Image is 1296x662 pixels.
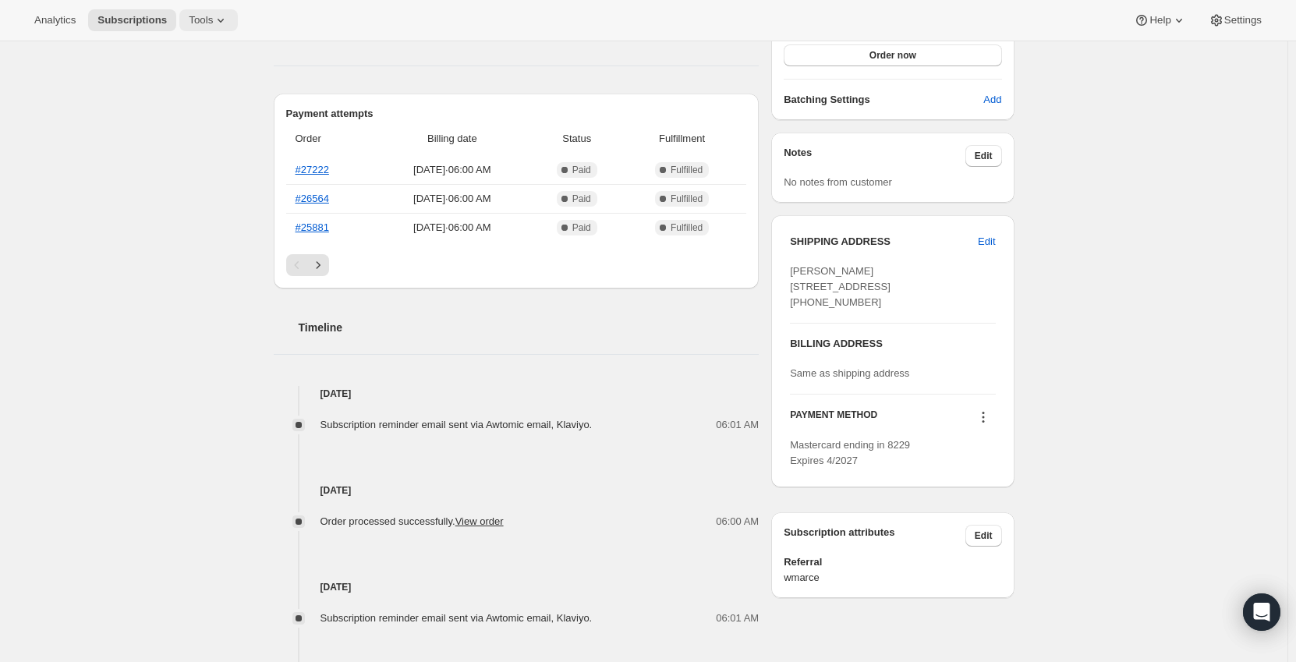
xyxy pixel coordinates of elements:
[286,106,747,122] h2: Payment attempts
[572,193,591,205] span: Paid
[97,14,167,27] span: Subscriptions
[1199,9,1271,31] button: Settings
[296,221,329,233] a: #25881
[790,234,978,250] h3: SHIPPING ADDRESS
[296,164,329,175] a: #27222
[784,176,892,188] span: No notes from customer
[1243,593,1280,631] div: Open Intercom Messenger
[286,122,374,156] th: Order
[1224,14,1262,27] span: Settings
[790,439,910,466] span: Mastercard ending in 8229 Expires 4/2027
[784,145,965,167] h3: Notes
[671,193,703,205] span: Fulfilled
[377,220,526,235] span: [DATE] · 06:00 AM
[975,529,993,542] span: Edit
[869,49,916,62] span: Order now
[716,417,759,433] span: 06:01 AM
[320,612,593,624] span: Subscription reminder email sent via Awtomic email, Klaviyo.
[572,164,591,176] span: Paid
[965,525,1002,547] button: Edit
[784,44,1001,66] button: Order now
[88,9,176,31] button: Subscriptions
[299,320,760,335] h2: Timeline
[716,611,759,626] span: 06:01 AM
[784,92,983,108] h6: Batching Settings
[978,234,995,250] span: Edit
[974,87,1011,112] button: Add
[455,515,504,527] a: View order
[1124,9,1195,31] button: Help
[716,514,759,529] span: 06:00 AM
[790,409,877,430] h3: PAYMENT METHOD
[189,14,213,27] span: Tools
[377,131,526,147] span: Billing date
[34,14,76,27] span: Analytics
[968,229,1004,254] button: Edit
[377,191,526,207] span: [DATE] · 06:00 AM
[296,193,329,204] a: #26564
[784,570,1001,586] span: wmarce
[572,221,591,234] span: Paid
[25,9,85,31] button: Analytics
[286,254,747,276] nav: Pagination
[179,9,238,31] button: Tools
[274,483,760,498] h4: [DATE]
[307,254,329,276] button: Next
[320,515,504,527] span: Order processed successfully.
[983,92,1001,108] span: Add
[274,579,760,595] h4: [DATE]
[536,131,618,147] span: Status
[274,386,760,402] h4: [DATE]
[320,419,593,430] span: Subscription reminder email sent via Awtomic email, Klaviyo.
[784,525,965,547] h3: Subscription attributes
[965,145,1002,167] button: Edit
[784,554,1001,570] span: Referral
[671,221,703,234] span: Fulfilled
[627,131,737,147] span: Fulfillment
[790,367,909,379] span: Same as shipping address
[377,162,526,178] span: [DATE] · 06:00 AM
[790,336,995,352] h3: BILLING ADDRESS
[790,265,891,308] span: [PERSON_NAME] [STREET_ADDRESS] [PHONE_NUMBER]
[1149,14,1170,27] span: Help
[975,150,993,162] span: Edit
[671,164,703,176] span: Fulfilled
